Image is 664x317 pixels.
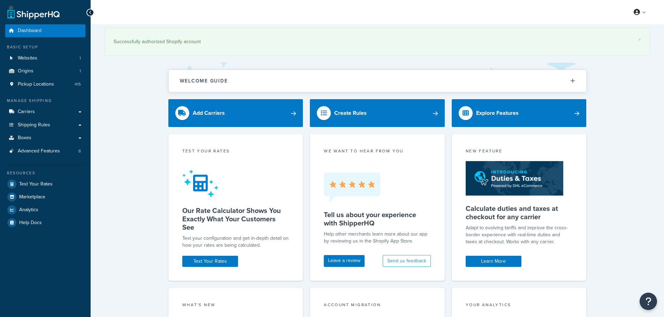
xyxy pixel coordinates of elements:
a: Advanced Features8 [5,145,85,158]
button: Open Resource Center [640,293,657,310]
span: Carriers [18,109,35,115]
span: Websites [18,55,37,61]
span: Shipping Rules [18,122,50,128]
li: Advanced Features [5,145,85,158]
h5: Tell us about your experience with ShipperHQ [324,211,431,227]
div: Account Migration [324,302,431,310]
div: New Feature [466,148,573,156]
button: Send us feedback [383,255,431,267]
div: Explore Features [476,108,519,118]
a: Websites1 [5,52,85,65]
p: Adapt to evolving tariffs and improve the cross-border experience with real-time duties and taxes... [466,224,573,245]
span: 1 [79,55,81,61]
a: Analytics [5,204,85,216]
h5: Calculate duties and taxes at checkout for any carrier [466,204,573,221]
a: Origins1 [5,65,85,78]
a: Pickup Locations415 [5,78,85,91]
p: Help other merchants learn more about our app by reviewing us in the Shopify App Store. [324,231,431,245]
div: Add Carriers [193,108,225,118]
div: Test your rates [182,148,289,156]
a: Test Your Rates [5,178,85,190]
a: × [638,37,641,42]
li: Origins [5,65,85,78]
span: Dashboard [18,28,41,34]
span: Advanced Features [18,148,60,154]
h5: Our Rate Calculator Shows You Exactly What Your Customers See [182,206,289,231]
a: Marketplace [5,191,85,203]
a: Shipping Rules [5,119,85,132]
div: What's New [182,302,289,310]
div: Create Rules [334,108,367,118]
a: Dashboard [5,24,85,37]
span: Analytics [19,207,38,213]
span: 8 [78,148,81,154]
div: Basic Setup [5,44,85,50]
div: Manage Shipping [5,98,85,104]
span: Test Your Rates [19,181,53,187]
li: Websites [5,52,85,65]
a: Help Docs [5,216,85,229]
a: Boxes [5,132,85,144]
p: we want to hear from you [324,148,431,154]
div: Resources [5,170,85,176]
a: Carriers [5,105,85,118]
span: Help Docs [19,220,42,226]
button: Welcome Guide [169,70,586,92]
div: Successfully authorized Shopify account [114,37,641,47]
li: Pickup Locations [5,78,85,91]
a: Explore Features [452,99,587,127]
a: Learn More [466,256,521,267]
span: 415 [75,81,81,87]
span: Boxes [18,135,31,141]
a: Add Carriers [168,99,303,127]
a: Leave a review [324,255,365,267]
span: Marketplace [19,194,45,200]
div: Your Analytics [466,302,573,310]
a: Create Rules [310,99,445,127]
h2: Welcome Guide [180,78,228,84]
span: Origins [18,68,33,74]
span: Pickup Locations [18,81,54,87]
a: Test Your Rates [182,256,238,267]
div: Test your configuration and get in-depth detail on how your rates are being calculated. [182,235,289,249]
span: 1 [79,68,81,74]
